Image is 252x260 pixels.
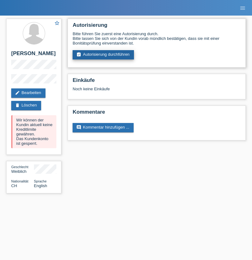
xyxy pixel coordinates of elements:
[76,52,81,57] i: assignment_turned_in
[73,87,241,96] div: Noch keine Einkäufe
[73,50,134,59] a: assignment_turned_inAutorisierung durchführen
[15,103,20,108] i: delete
[11,101,41,110] a: deleteLöschen
[73,109,241,118] h2: Kommentare
[11,164,34,174] div: Weiblich
[73,31,241,45] div: Bitte führen Sie zuerst eine Autorisierung durch. Bitte lassen Sie sich von der Kundin vorab münd...
[11,165,28,169] span: Geschlecht
[15,90,20,95] i: edit
[34,183,47,188] span: English
[11,183,17,188] span: Schweiz
[73,77,241,87] h2: Einkäufe
[73,123,134,132] a: commentKommentar hinzufügen ...
[54,20,60,26] i: star_border
[11,50,56,60] h2: [PERSON_NAME]
[54,20,60,27] a: star_border
[11,115,56,148] div: Wir können der Kundin aktuell keine Kreditlimite gewähren. Das Kundenkonto ist gesperrt.
[11,88,45,98] a: editBearbeiten
[11,179,28,183] span: Nationalität
[73,22,241,31] h2: Autorisierung
[236,6,249,10] a: menu
[34,179,47,183] span: Sprache
[240,5,246,11] i: menu
[76,125,81,130] i: comment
